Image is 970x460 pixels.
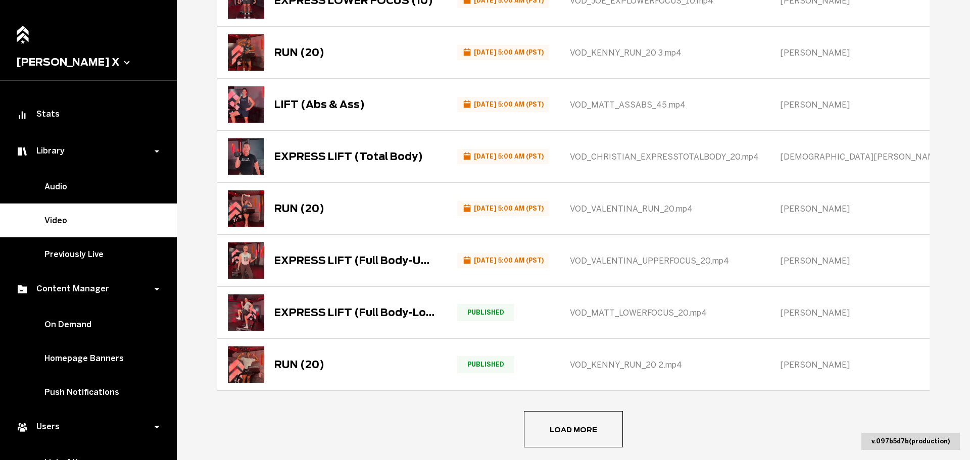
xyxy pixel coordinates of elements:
[274,46,324,59] div: RUN (20)
[570,360,682,370] span: VOD_KENNY_RUN_20 2.mp4
[570,308,707,318] span: VOD_MATT_LOWERFOCUS_20.mp4
[228,138,264,175] img: EXPRESS LIFT (Total Body)
[228,190,264,227] img: RUN (20)
[570,256,729,266] span: VOD_VALENTINA_UPPERFOCUS_20.mp4
[228,294,264,331] img: EXPRESS LIFT (Full Body-Lower Focus)
[457,149,549,164] span: SCHEDULED
[16,283,156,295] div: Content Manager
[274,98,365,111] div: LIFT (Abs & Ass)
[274,202,324,215] div: RUN (20)
[274,359,324,371] div: RUN (20)
[861,433,960,450] div: v. 097b5d7b ( production )
[780,100,850,110] span: [PERSON_NAME]
[14,20,32,42] a: Home
[780,204,850,214] span: [PERSON_NAME]
[570,48,682,58] span: VOD_KENNY_RUN_20 3.mp4
[274,306,436,319] div: EXPRESS LIFT (Full Body-Lower Focus)
[228,86,264,123] img: LIFT (Abs & Ass)
[457,45,549,60] span: SCHEDULED
[457,304,514,321] span: PUBLISHED
[16,109,161,121] div: Stats
[16,56,161,68] button: [PERSON_NAME] X
[16,145,156,158] div: Library
[228,242,264,279] img: EXPRESS LIFT (Full Body-Upper Focus)
[228,346,264,383] img: RUN (20)
[228,34,264,71] img: RUN (20)
[780,48,850,58] span: [PERSON_NAME]
[457,356,514,373] span: PUBLISHED
[570,100,686,110] span: VOD_MATT_ASSABS_45.mp4
[780,360,850,370] span: [PERSON_NAME]
[780,152,943,162] span: [DEMOGRAPHIC_DATA][PERSON_NAME]
[274,150,423,163] div: EXPRESS LIFT (Total Body)
[457,253,549,268] span: SCHEDULED
[457,97,549,112] span: SCHEDULED
[570,152,759,162] span: VOD_CHRISTIAN_EXPRESSTOTALBODY_20.mp4
[570,204,693,214] span: VOD_VALENTINA_RUN_20.mp4
[780,308,850,318] span: [PERSON_NAME]
[780,256,850,266] span: [PERSON_NAME]
[274,254,436,267] div: EXPRESS LIFT (Full Body-Upper Focus)
[16,421,156,433] div: Users
[457,201,549,216] span: SCHEDULED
